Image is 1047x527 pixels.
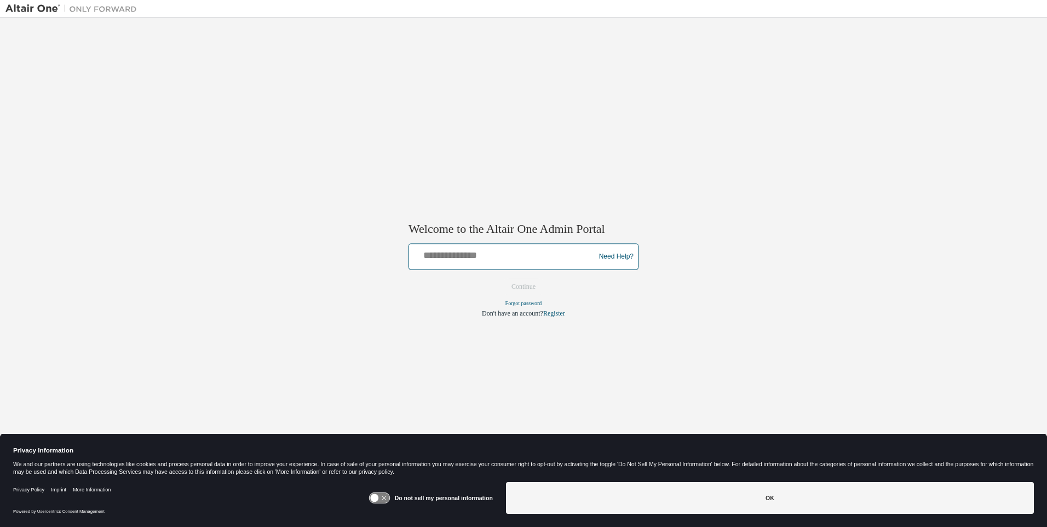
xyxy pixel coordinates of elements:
a: Forgot password [505,301,542,307]
span: Don't have an account? [482,310,543,318]
a: Need Help? [599,256,634,257]
img: Altair One [5,3,142,14]
h2: Welcome to the Altair One Admin Portal [409,221,638,237]
a: Register [543,310,565,318]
